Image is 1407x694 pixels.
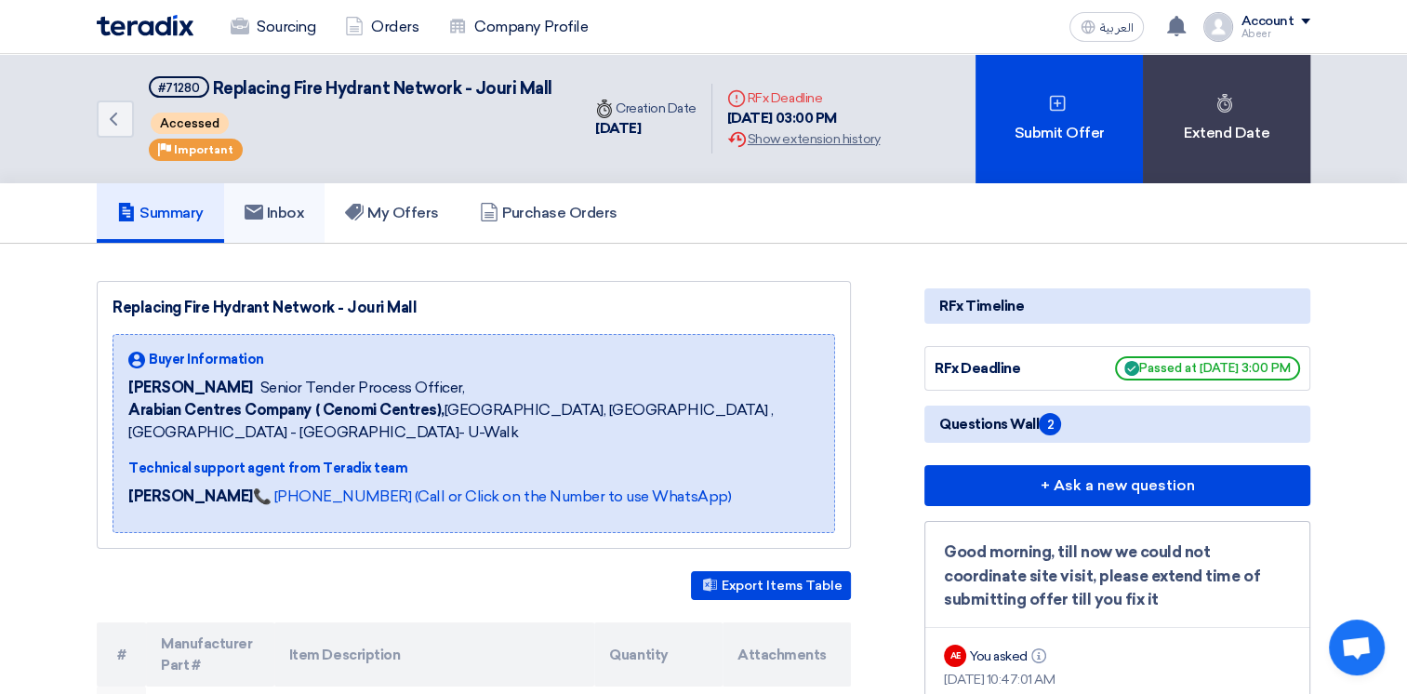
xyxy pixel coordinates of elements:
[260,377,465,399] span: Senior Tender Process Officer,
[727,108,880,129] div: [DATE] 03:00 PM
[113,297,835,319] div: Replacing Fire Hydrant Network - Jouri Mall
[1099,21,1133,34] span: العربية
[970,647,1050,666] div: You asked
[216,7,330,47] a: Sourcing
[723,622,851,687] th: Attachments
[330,7,433,47] a: Orders
[128,487,253,505] strong: [PERSON_NAME]
[1115,356,1300,380] span: Passed at [DATE] 3:00 PM
[97,15,193,36] img: Teradix logo
[213,78,552,99] span: Replacing Fire Hydrant Network - Jouri Mall
[1143,54,1310,183] div: Extend Date
[97,622,146,687] th: #
[345,204,439,222] h5: My Offers
[935,358,1074,380] div: RFx Deadline
[976,54,1143,183] div: Submit Offer
[924,288,1310,324] div: RFx Timeline
[594,622,723,687] th: Quantity
[944,670,1291,689] div: [DATE] 10:47:01 AM
[433,7,603,47] a: Company Profile
[158,82,200,94] div: #71280
[727,88,880,108] div: RFx Deadline
[459,183,638,243] a: Purchase Orders
[97,183,224,243] a: Summary
[274,622,595,687] th: Item Description
[128,377,253,399] span: [PERSON_NAME]
[939,413,1061,435] span: Questions Wall
[245,204,305,222] h5: Inbox
[944,541,1291,612] div: Good morning, till now we could not coordinate site visit, please extend time of submitting offer...
[1203,12,1233,42] img: profile_test.png
[691,571,851,600] button: Export Items Table
[151,113,229,134] span: Accessed
[1241,29,1310,39] div: Abeer
[595,118,697,140] div: [DATE]
[117,204,204,222] h5: Summary
[1329,620,1385,675] div: Open chat
[174,143,233,156] span: Important
[727,129,880,149] div: Show extension history
[128,401,445,419] b: Arabian Centres Company ( Cenomi Centres),
[1069,12,1144,42] button: العربية
[128,459,819,478] div: Technical support agent from Teradix team
[149,350,264,369] span: Buyer Information
[1039,413,1061,435] span: 2
[128,399,819,444] span: [GEOGRAPHIC_DATA], [GEOGRAPHIC_DATA] ,[GEOGRAPHIC_DATA] - [GEOGRAPHIC_DATA]- U-Walk
[924,465,1310,506] button: + Ask a new question
[224,183,325,243] a: Inbox
[1241,14,1294,30] div: Account
[595,99,697,118] div: Creation Date
[149,76,552,100] h5: Replacing Fire Hydrant Network - Jouri Mall
[325,183,459,243] a: My Offers
[146,622,274,687] th: Manufacturer Part #
[944,645,966,667] div: AE
[253,487,731,505] a: 📞 [PHONE_NUMBER] (Call or Click on the Number to use WhatsApp)
[480,204,617,222] h5: Purchase Orders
